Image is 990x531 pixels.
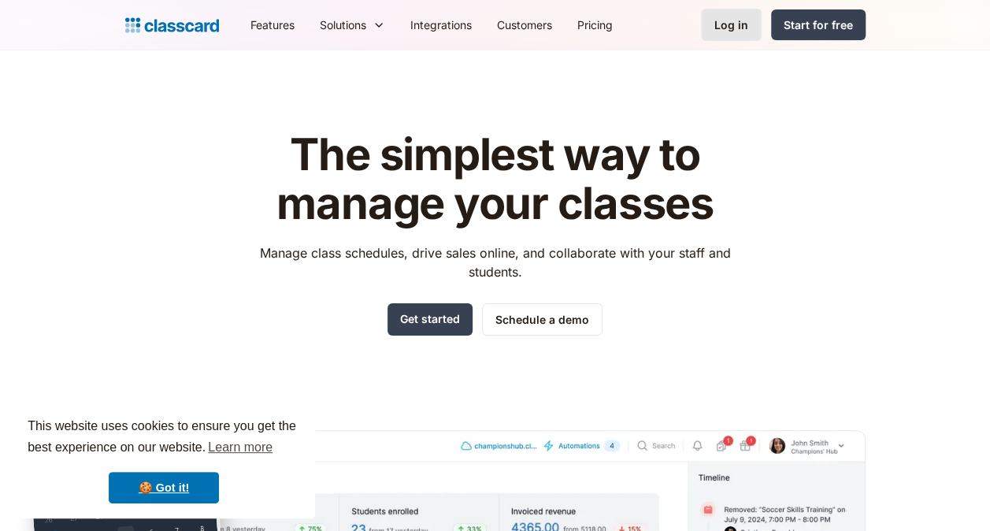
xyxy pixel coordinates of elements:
a: home [125,14,219,36]
a: Schedule a demo [482,303,603,336]
h1: The simplest way to manage your classes [245,131,745,228]
div: Solutions [307,7,398,43]
a: Customers [484,7,565,43]
a: Start for free [771,9,866,40]
div: cookieconsent [13,402,315,518]
div: Log in [714,17,748,33]
div: Solutions [320,17,366,33]
div: Start for free [784,17,853,33]
a: Integrations [398,7,484,43]
span: This website uses cookies to ensure you get the best experience on our website. [28,417,300,459]
a: dismiss cookie message [109,472,219,503]
a: Features [238,7,307,43]
a: Log in [701,9,762,41]
a: Pricing [565,7,625,43]
a: Get started [387,303,473,336]
a: learn more about cookies [206,436,275,459]
p: Manage class schedules, drive sales online, and collaborate with your staff and students. [245,243,745,281]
